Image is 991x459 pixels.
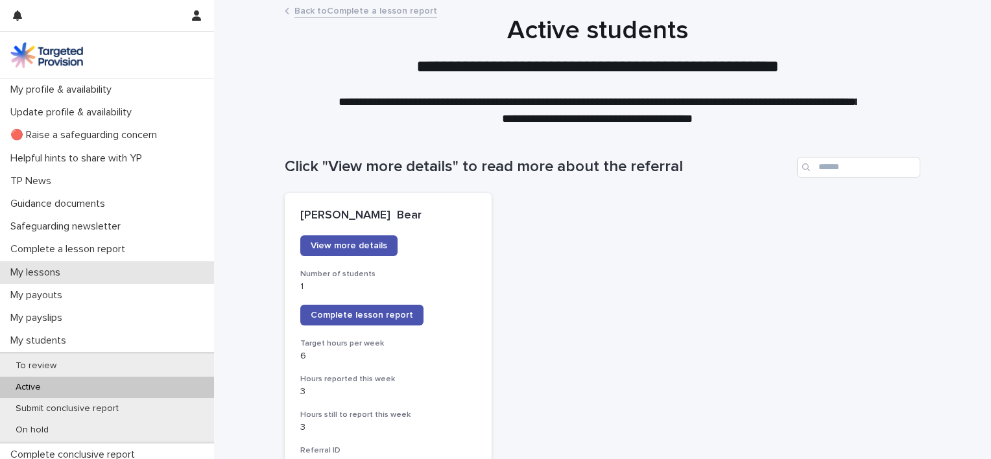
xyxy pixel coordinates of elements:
[300,410,476,420] h3: Hours still to report this week
[5,129,167,141] p: 🔴 Raise a safeguarding concern
[5,175,62,187] p: TP News
[5,312,73,324] p: My payslips
[5,382,51,393] p: Active
[300,351,476,362] p: 6
[5,360,67,371] p: To review
[300,374,476,384] h3: Hours reported this week
[5,266,71,279] p: My lessons
[300,269,476,279] h3: Number of students
[300,422,476,433] p: 3
[294,3,437,18] a: Back toComplete a lesson report
[5,335,77,347] p: My students
[5,403,129,414] p: Submit conclusive report
[311,311,413,320] span: Complete lesson report
[300,386,476,397] p: 3
[5,198,115,210] p: Guidance documents
[300,209,476,223] p: [PERSON_NAME] Bear
[285,158,792,176] h1: Click "View more details" to read more about the referral
[5,289,73,301] p: My payouts
[5,220,131,233] p: Safeguarding newsletter
[280,15,915,46] h1: Active students
[5,106,142,119] p: Update profile & availability
[5,152,152,165] p: Helpful hints to share with YP
[5,84,122,96] p: My profile & availability
[300,281,476,292] p: 1
[300,445,476,456] h3: Referral ID
[300,305,424,325] a: Complete lesson report
[10,42,83,68] img: M5nRWzHhSzIhMunXDL62
[300,338,476,349] h3: Target hours per week
[300,235,398,256] a: View more details
[5,243,136,255] p: Complete a lesson report
[311,241,387,250] span: View more details
[5,425,59,436] p: On hold
[797,157,920,178] input: Search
